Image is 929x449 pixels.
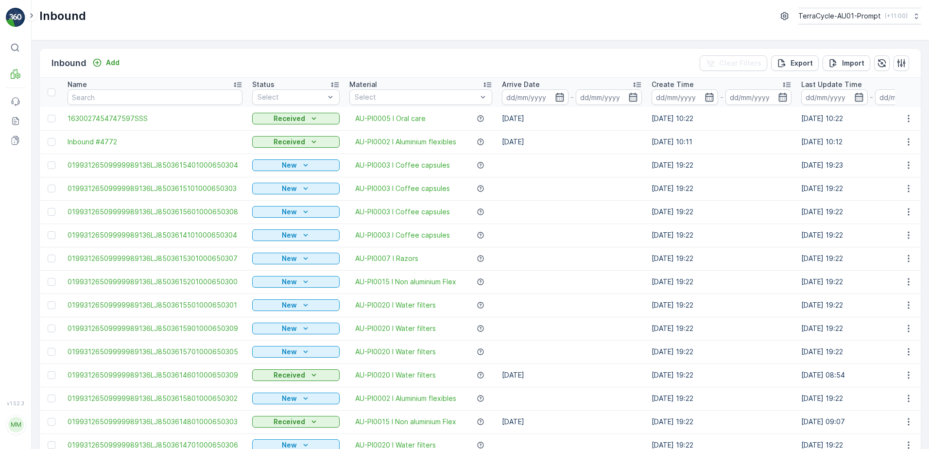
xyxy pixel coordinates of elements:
td: [DATE] 19:22 [647,387,796,410]
button: New [252,346,340,358]
a: AU-PI0020 I Water filters [355,370,436,380]
button: New [252,206,340,218]
a: AU-PI0002 I Aluminium flexibles [355,394,456,403]
td: [DATE] 19:22 [647,340,796,363]
div: Toggle Row Selected [48,231,55,239]
div: Toggle Row Selected [48,138,55,146]
img: logo [6,8,25,27]
td: [DATE] [497,410,647,433]
button: Import [823,55,870,71]
button: Received [252,369,340,381]
a: 01993126509999989136LJ8503615901000650309 [68,324,242,333]
div: Toggle Row Selected [48,161,55,169]
p: Name [68,80,87,89]
p: Import [842,58,864,68]
a: AU-PI0003 I Coffee capsules [355,230,450,240]
a: 01993126509999989136LJ8503615701000650305 [68,347,242,357]
a: AU-PI0003 I Coffee capsules [355,184,450,193]
a: 01993126509999989136LJ8503615201000650300 [68,277,242,287]
a: 01993126509999989136LJ8503614601000650309 [68,370,242,380]
td: [DATE] 19:22 [647,177,796,200]
button: New [252,183,340,194]
div: Toggle Row Selected [48,255,55,262]
p: New [282,277,297,287]
button: Export [771,55,819,71]
p: Add [106,58,120,68]
p: Material [349,80,377,89]
td: [DATE] 19:22 [647,317,796,340]
a: AU-PI0002 I Aluminium flexibles [355,137,456,147]
div: Toggle Row Selected [48,418,55,426]
button: New [252,253,340,264]
div: Toggle Row Selected [48,278,55,286]
button: New [252,159,340,171]
input: dd/mm/yyyy [502,89,568,105]
td: [DATE] 19:22 [647,200,796,224]
a: AU-PI0003 I Coffee capsules [355,160,450,170]
p: New [282,324,297,333]
a: 01993126509999989136LJ8503615301000650307 [68,254,242,263]
p: Status [252,80,275,89]
p: Export [791,58,813,68]
p: Last Update Time [801,80,862,89]
p: Clear Filters [719,58,761,68]
p: New [282,207,297,217]
button: Received [252,416,340,428]
button: TerraCycle-AU01-Prompt(+11:00) [798,8,921,24]
div: Toggle Row Selected [48,395,55,402]
td: [DATE] 19:22 [647,363,796,387]
button: Received [252,136,340,148]
button: New [252,276,340,288]
span: AU-PI0015 I Non aluminium Flex [355,277,456,287]
a: 01993126509999989136LJ8503614101000650304 [68,230,242,240]
div: MM [8,417,24,432]
p: New [282,230,297,240]
a: AU-PI0020 I Water filters [355,347,436,357]
a: AU-PI0015 I Non aluminium Flex [355,417,456,427]
a: Inbound #4772 [68,137,242,147]
a: 01993126509999989136LJ8503615601000650308 [68,207,242,217]
td: [DATE] 19:22 [647,294,796,317]
input: dd/mm/yyyy [652,89,718,105]
span: 01993126509999989136LJ8503615501000650301 [68,300,242,310]
button: New [252,323,340,334]
input: dd/mm/yyyy [576,89,642,105]
td: [DATE] [497,130,647,154]
td: [DATE] 10:11 [647,130,796,154]
a: AU-PI0020 I Water filters [355,324,436,333]
td: [DATE] [497,107,647,130]
p: New [282,300,297,310]
div: Toggle Row Selected [48,348,55,356]
span: AU-PI0005 I Oral care [355,114,426,123]
a: 01993126509999989136LJ8503614801000650303 [68,417,242,427]
div: Toggle Row Selected [48,441,55,449]
span: v 1.52.3 [6,400,25,406]
p: New [282,160,297,170]
a: AU-PI0003 I Coffee capsules [355,207,450,217]
a: 01993126509999989136LJ8503615401000650304 [68,160,242,170]
p: New [282,184,297,193]
span: AU-PI0020 I Water filters [355,300,436,310]
p: Select [355,92,477,102]
p: Received [274,137,305,147]
button: Received [252,113,340,124]
td: [DATE] 19:22 [647,410,796,433]
a: 01993126509999989136LJ8503615101000650303 [68,184,242,193]
td: [DATE] 19:22 [647,224,796,247]
p: Received [274,114,305,123]
button: Clear Filters [700,55,767,71]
